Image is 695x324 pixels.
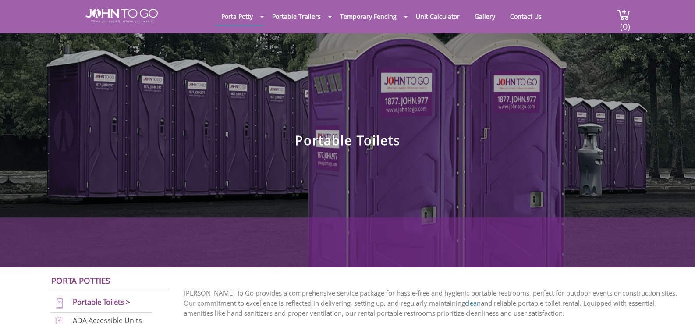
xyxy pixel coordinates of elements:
[215,8,259,25] a: Porta Potty
[266,8,327,25] a: Portable Trailers
[468,8,502,25] a: Gallery
[409,8,466,25] a: Unit Calculator
[333,8,403,25] a: Temporary Fencing
[620,14,630,32] span: (0)
[73,297,130,307] a: Portable Toilets >
[660,289,695,324] button: Live Chat
[50,297,69,309] img: portable-toilets-new.png
[85,9,158,23] img: JOHN to go
[51,275,110,286] a: Porta Potties
[617,9,630,21] img: cart a
[504,8,548,25] a: Contact Us
[184,288,682,318] p: [PERSON_NAME] To Go provides a comprehensive service package for hassle-free and hygienic portabl...
[465,299,481,307] a: clean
